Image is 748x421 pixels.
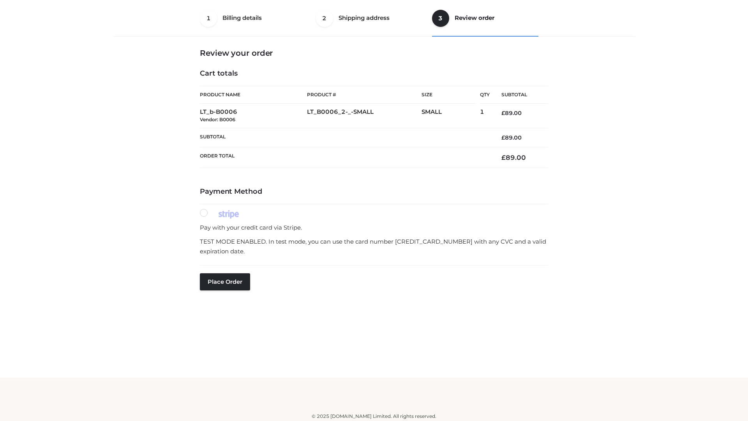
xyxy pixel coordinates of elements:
[490,86,548,104] th: Subtotal
[116,412,632,420] div: © 2025 [DOMAIN_NAME] Limited. All rights reserved.
[200,69,548,78] h4: Cart totals
[501,154,526,161] bdi: 89.00
[200,117,235,122] small: Vendor: B0006
[200,188,548,196] h4: Payment Method
[200,104,307,128] td: LT_b-B0006
[200,128,490,147] th: Subtotal
[307,104,422,128] td: LT_B0006_2-_-SMALL
[501,110,522,117] bdi: 89.00
[422,104,480,128] td: SMALL
[200,273,250,290] button: Place order
[422,86,476,104] th: Size
[200,147,490,168] th: Order Total
[501,134,522,141] bdi: 89.00
[480,104,490,128] td: 1
[200,237,548,256] p: TEST MODE ENABLED. In test mode, you can use the card number [CREDIT_CARD_NUMBER] with any CVC an...
[480,86,490,104] th: Qty
[200,86,307,104] th: Product Name
[200,223,548,233] p: Pay with your credit card via Stripe.
[501,154,506,161] span: £
[307,86,422,104] th: Product #
[200,48,548,58] h3: Review your order
[501,110,505,117] span: £
[501,134,505,141] span: £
